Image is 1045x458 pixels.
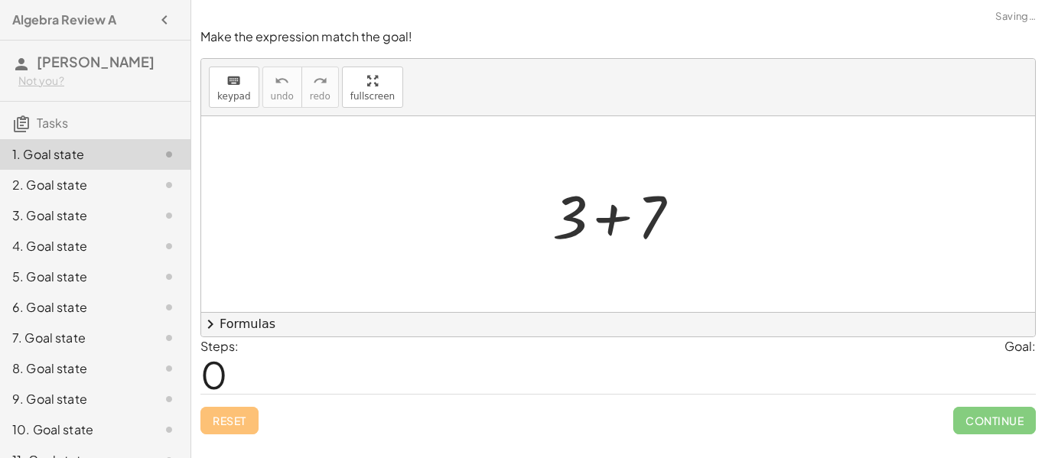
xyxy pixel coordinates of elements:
[160,237,178,255] i: Task not started.
[160,329,178,347] i: Task not started.
[12,329,135,347] div: 7. Goal state
[12,268,135,286] div: 5. Goal state
[275,72,289,90] i: undo
[12,390,135,408] div: 9. Goal state
[160,298,178,317] i: Task not started.
[226,72,241,90] i: keyboard
[313,72,327,90] i: redo
[37,53,155,70] span: [PERSON_NAME]
[995,9,1036,24] span: Saving…
[12,298,135,317] div: 6. Goal state
[160,145,178,164] i: Task not started.
[310,91,330,102] span: redo
[12,359,135,378] div: 8. Goal state
[12,145,135,164] div: 1. Goal state
[201,315,220,333] span: chevron_right
[342,67,403,108] button: fullscreen
[160,390,178,408] i: Task not started.
[200,351,227,398] span: 0
[200,338,239,354] label: Steps:
[301,67,339,108] button: redoredo
[271,91,294,102] span: undo
[262,67,302,108] button: undoundo
[12,421,135,439] div: 10. Goal state
[18,73,178,89] div: Not you?
[201,312,1035,336] button: chevron_rightFormulas
[160,268,178,286] i: Task not started.
[37,115,68,131] span: Tasks
[160,359,178,378] i: Task not started.
[1004,337,1036,356] div: Goal:
[160,206,178,225] i: Task not started.
[160,176,178,194] i: Task not started.
[217,91,251,102] span: keypad
[12,237,135,255] div: 4. Goal state
[209,67,259,108] button: keyboardkeypad
[12,11,116,29] h4: Algebra Review A
[12,176,135,194] div: 2. Goal state
[200,28,1036,46] p: Make the expression match the goal!
[350,91,395,102] span: fullscreen
[12,206,135,225] div: 3. Goal state
[160,421,178,439] i: Task not started.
